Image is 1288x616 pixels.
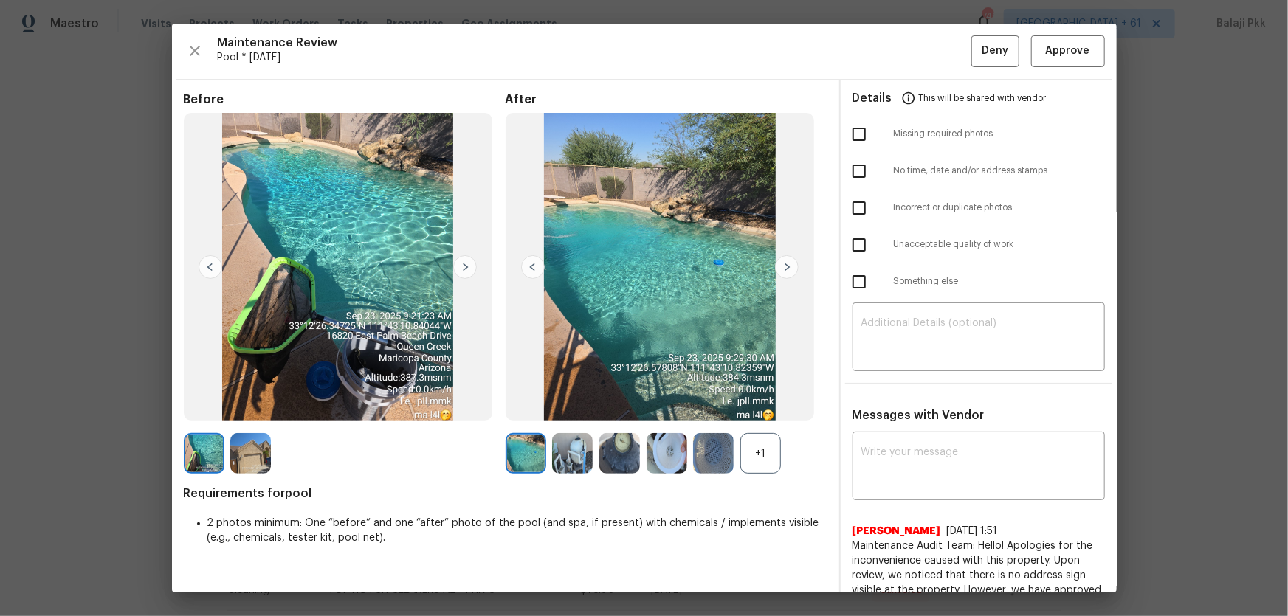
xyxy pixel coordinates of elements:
[841,190,1117,226] div: Incorrect or duplicate photos
[1031,35,1105,67] button: Approve
[1046,42,1090,60] span: Approve
[853,524,941,539] span: [PERSON_NAME]
[207,516,827,545] li: 2 photos minimum: One “before” and one “after” photo of the pool (and spa, if present) with chemi...
[740,433,781,474] div: +1
[218,50,971,65] span: Pool * [DATE]
[853,409,985,421] span: Messages with Vendor
[199,255,222,279] img: left-chevron-button-url
[841,226,1117,263] div: Unacceptable quality of work
[894,128,1105,140] span: Missing required photos
[982,42,1008,60] span: Deny
[894,275,1105,288] span: Something else
[894,165,1105,177] span: No time, date and/or address stamps
[841,263,1117,300] div: Something else
[184,92,506,107] span: Before
[919,80,1047,116] span: This will be shared with vendor
[894,238,1105,251] span: Unacceptable quality of work
[853,80,892,116] span: Details
[947,526,998,536] span: [DATE] 1:51
[184,486,827,501] span: Requirements for pool
[521,255,545,279] img: left-chevron-button-url
[971,35,1019,67] button: Deny
[453,255,477,279] img: right-chevron-button-url
[775,255,799,279] img: right-chevron-button-url
[841,116,1117,153] div: Missing required photos
[853,539,1105,612] span: Maintenance Audit Team: Hello! Apologies for the inconvenience caused with this property. Upon re...
[841,153,1117,190] div: No time, date and/or address stamps
[218,35,971,50] span: Maintenance Review
[894,201,1105,214] span: Incorrect or duplicate photos
[506,92,827,107] span: After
